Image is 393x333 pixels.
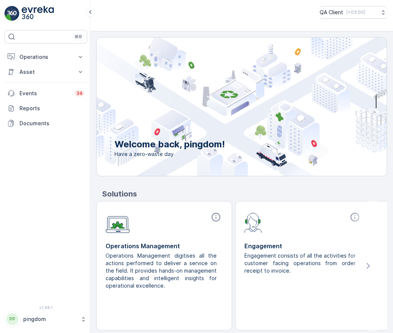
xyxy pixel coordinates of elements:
p: Events [19,90,70,97]
button: Asset [4,64,87,79]
p: 34 [76,90,83,96]
p: Operations Management [106,241,223,250]
p: pingdom [23,315,77,323]
img: city illustration [63,37,387,176]
span: v 1.48.1 [4,305,87,310]
button: Operations [4,49,87,64]
img: module-icon [106,212,130,233]
p: Operations Management digitises all the actions performed to deliver a service on the field. It p... [106,252,217,289]
a: Documents [4,116,87,131]
p: Solutions [102,188,387,199]
a: Reports [4,101,87,116]
img: module-icon [244,212,262,233]
div: PP [6,313,18,325]
p: Operations [19,53,72,61]
p: ⌘B [74,34,82,40]
p: Engagement consists of all the activities for customer facing operations from order receipt to in... [244,252,356,274]
p: QA Client [320,9,343,16]
a: Events34 [4,86,87,101]
p: Reports [19,105,84,112]
img: logo_light-DOdMpM7g.png [22,6,54,21]
button: QA Client(+03:00) [320,6,387,19]
img: logo [4,6,19,21]
p: Documents [19,120,84,127]
span: Have a zero-waste day [115,150,225,158]
button: PPpingdom [4,311,87,327]
p: ( +03:00 ) [346,9,365,15]
p: Engagement [244,241,362,250]
p: Welcome back, pingdom! [115,138,225,150]
p: Asset [19,68,72,76]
